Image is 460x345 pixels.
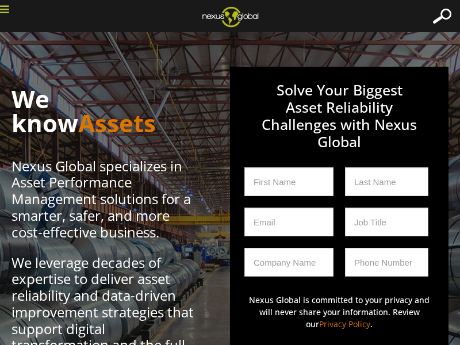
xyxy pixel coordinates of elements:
p: Nexus Global is committed to your privacy and will never share your information. Review our . [244,294,434,330]
span: Assets [78,106,156,139]
h3: Solve Your Biggest Asset Reliability Challenges with Nexus Global [244,81,434,167]
a: Privacy Policy [319,319,370,329]
input: First Name [244,167,333,196]
p: Nexus Global specializes in Asset Performance Management solutions for a smarter, safer, and more... [11,158,195,241]
input: Last Name [345,167,428,196]
img: ng_logo_web [193,3,267,30]
h1: We know [11,87,195,135]
input: Phone Number [345,248,428,277]
input: Company Name [244,248,333,277]
input: Job Title [345,208,428,236]
input: Email [244,208,333,236]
